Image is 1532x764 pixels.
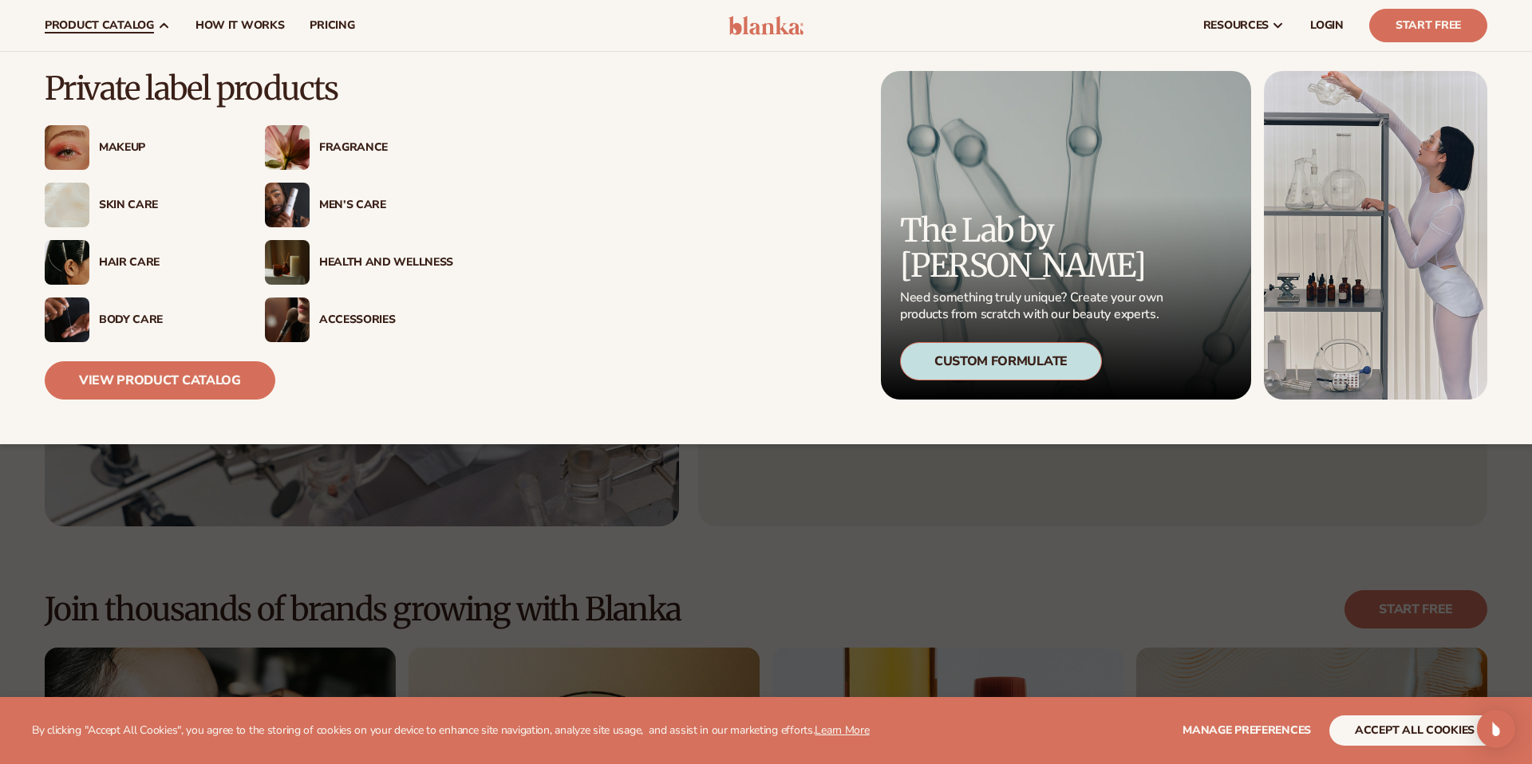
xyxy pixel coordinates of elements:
p: By clicking "Accept All Cookies", you agree to the storing of cookies on your device to enhance s... [32,724,870,738]
span: How It Works [195,19,285,32]
a: Male hand applying moisturizer. Body Care [45,297,233,342]
p: Private label products [45,71,453,106]
img: Male holding moisturizer bottle. [265,183,310,227]
span: Manage preferences [1183,723,1311,738]
button: Manage preferences [1183,715,1311,746]
span: resources [1203,19,1269,32]
div: Fragrance [319,141,453,155]
p: Need something truly unique? Create your own products from scratch with our beauty experts. [900,289,1168,323]
div: Body Care [99,313,233,327]
a: Female with makeup brush. Accessories [265,297,453,342]
span: product catalog [45,19,154,32]
div: Health And Wellness [319,256,453,270]
a: Cream moisturizer swatch. Skin Care [45,183,233,227]
img: Candles and incense on table. [265,240,310,285]
a: Female with glitter eye makeup. Makeup [45,125,233,170]
img: Female with glitter eye makeup. [45,125,89,170]
a: Learn More [815,723,869,738]
button: accept all cookies [1329,715,1500,746]
img: Cream moisturizer swatch. [45,183,89,227]
div: Custom Formulate [900,342,1102,380]
img: Female in lab with equipment. [1264,71,1487,400]
img: Male hand applying moisturizer. [45,297,89,342]
p: The Lab by [PERSON_NAME] [900,213,1168,283]
div: Skin Care [99,199,233,212]
div: Open Intercom Messenger [1477,710,1515,748]
div: Hair Care [99,256,233,270]
img: Pink blooming flower. [265,125,310,170]
a: Microscopic product formula. The Lab by [PERSON_NAME] Need something truly unique? Create your ow... [881,71,1251,400]
a: Pink blooming flower. Fragrance [265,125,453,170]
img: Female with makeup brush. [265,297,310,342]
a: Start Free [1369,9,1487,42]
div: Accessories [319,313,453,327]
div: Men’s Care [319,199,453,212]
a: Candles and incense on table. Health And Wellness [265,240,453,285]
a: Male holding moisturizer bottle. Men’s Care [265,183,453,227]
a: View Product Catalog [45,361,275,400]
div: Makeup [99,141,233,155]
img: logo [728,16,804,35]
span: LOGIN [1310,19,1344,32]
a: Female hair pulled back with clips. Hair Care [45,240,233,285]
img: Female hair pulled back with clips. [45,240,89,285]
span: pricing [310,19,354,32]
